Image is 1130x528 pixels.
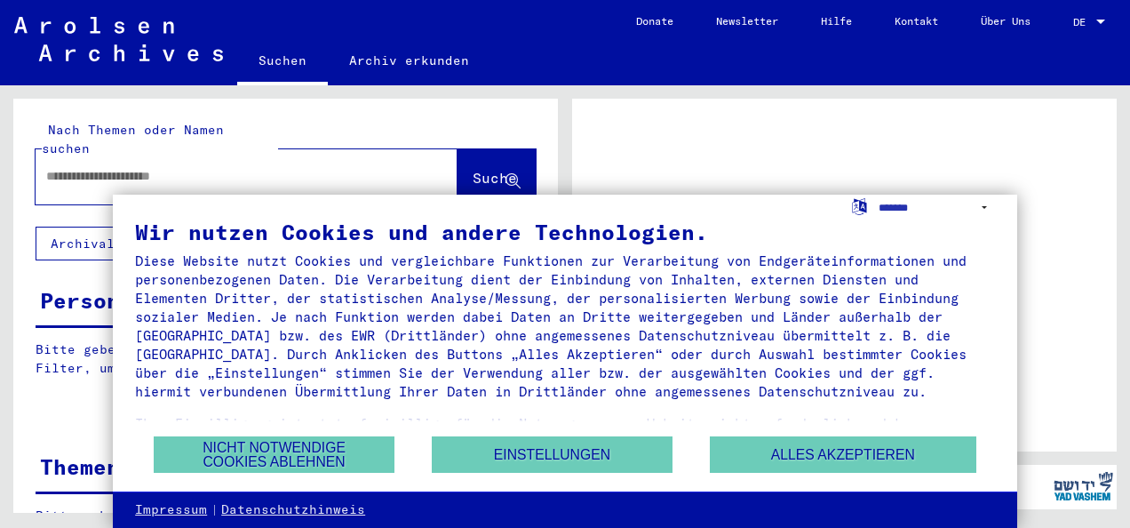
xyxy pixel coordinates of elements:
img: Arolsen_neg.svg [14,17,223,61]
label: Sprache auswählen [850,197,869,214]
div: Themen [40,451,120,483]
img: yv_logo.png [1050,464,1117,508]
p: Bitte geben Sie einen Suchbegriff ein oder nutzen Sie die Filter, um Suchertreffer zu erhalten. [36,340,535,378]
button: Suche [458,149,536,204]
span: DE [1073,16,1093,28]
button: Alles akzeptieren [710,436,976,473]
a: Archiv erkunden [328,39,490,82]
div: Wir nutzen Cookies und andere Technologien. [135,221,995,243]
button: Nicht notwendige Cookies ablehnen [154,436,394,473]
a: Impressum [135,501,207,519]
button: Archival tree units [36,227,224,260]
div: Diese Website nutzt Cookies und vergleichbare Funktionen zur Verarbeitung von Endgeräteinformatio... [135,252,995,401]
a: Suchen [237,39,328,85]
select: Sprache auswählen [879,195,995,220]
button: Einstellungen [432,436,672,473]
span: Suche [473,169,517,187]
a: Datenschutzhinweis [221,501,365,519]
div: Personen [40,284,147,316]
mat-label: Nach Themen oder Namen suchen [42,122,224,156]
